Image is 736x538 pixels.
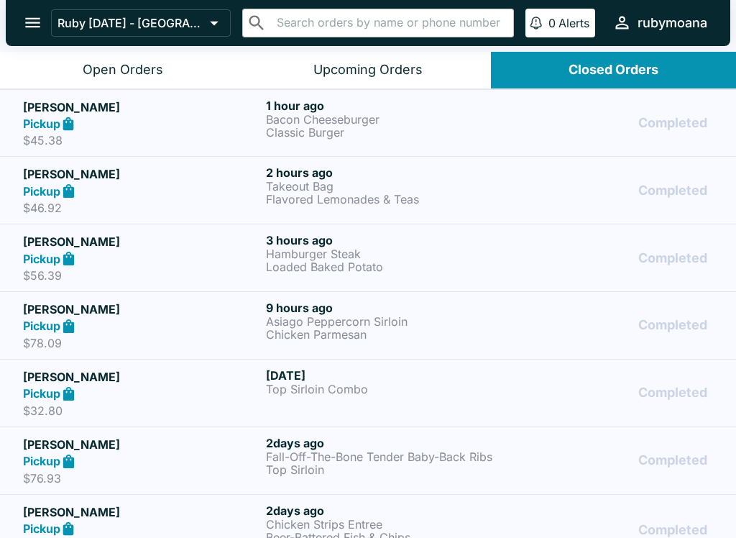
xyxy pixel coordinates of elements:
h5: [PERSON_NAME] [23,368,260,386]
p: $76.93 [23,471,260,485]
strong: Pickup [23,252,60,266]
p: Asiago Peppercorn Sirloin [266,315,503,328]
p: 0 [548,16,556,30]
p: Fall-Off-The-Bone Tender Baby-Back Ribs [266,450,503,463]
p: Flavored Lemonades & Teas [266,193,503,206]
p: Chicken Strips Entree [266,518,503,531]
p: $56.39 [23,268,260,283]
strong: Pickup [23,386,60,401]
input: Search orders by name or phone number [272,13,507,33]
h5: [PERSON_NAME] [23,165,260,183]
div: rubymoana [638,14,707,32]
h5: [PERSON_NAME] [23,233,260,250]
p: Chicken Parmesan [266,328,503,341]
strong: Pickup [23,454,60,468]
h6: 1 hour ago [266,99,503,113]
p: $46.92 [23,201,260,215]
button: Ruby [DATE] - [GEOGRAPHIC_DATA] [51,9,231,37]
h6: [DATE] [266,368,503,383]
strong: Pickup [23,319,60,333]
h5: [PERSON_NAME] [23,301,260,318]
p: Ruby [DATE] - [GEOGRAPHIC_DATA] [57,16,204,30]
p: Top Sirloin [266,463,503,476]
span: 2 days ago [266,436,324,450]
strong: Pickup [23,521,60,536]
h6: 9 hours ago [266,301,503,315]
p: Loaded Baked Potato [266,260,503,273]
button: open drawer [14,4,51,41]
p: Bacon Cheeseburger [266,113,503,126]
p: Takeout Bag [266,180,503,193]
p: Top Sirloin Combo [266,383,503,396]
strong: Pickup [23,117,60,131]
span: 2 days ago [266,503,324,518]
div: Open Orders [83,62,163,78]
p: Classic Burger [266,126,503,139]
strong: Pickup [23,184,60,199]
div: Closed Orders [569,62,658,78]
p: $45.38 [23,133,260,147]
p: Alerts [558,16,589,30]
p: $78.09 [23,336,260,350]
h6: 3 hours ago [266,233,503,247]
button: rubymoana [607,7,713,38]
h5: [PERSON_NAME] [23,503,260,521]
p: Hamburger Steak [266,247,503,260]
h5: [PERSON_NAME] [23,99,260,116]
h6: 2 hours ago [266,165,503,180]
div: Upcoming Orders [313,62,423,78]
h5: [PERSON_NAME] [23,436,260,453]
p: $32.80 [23,403,260,418]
